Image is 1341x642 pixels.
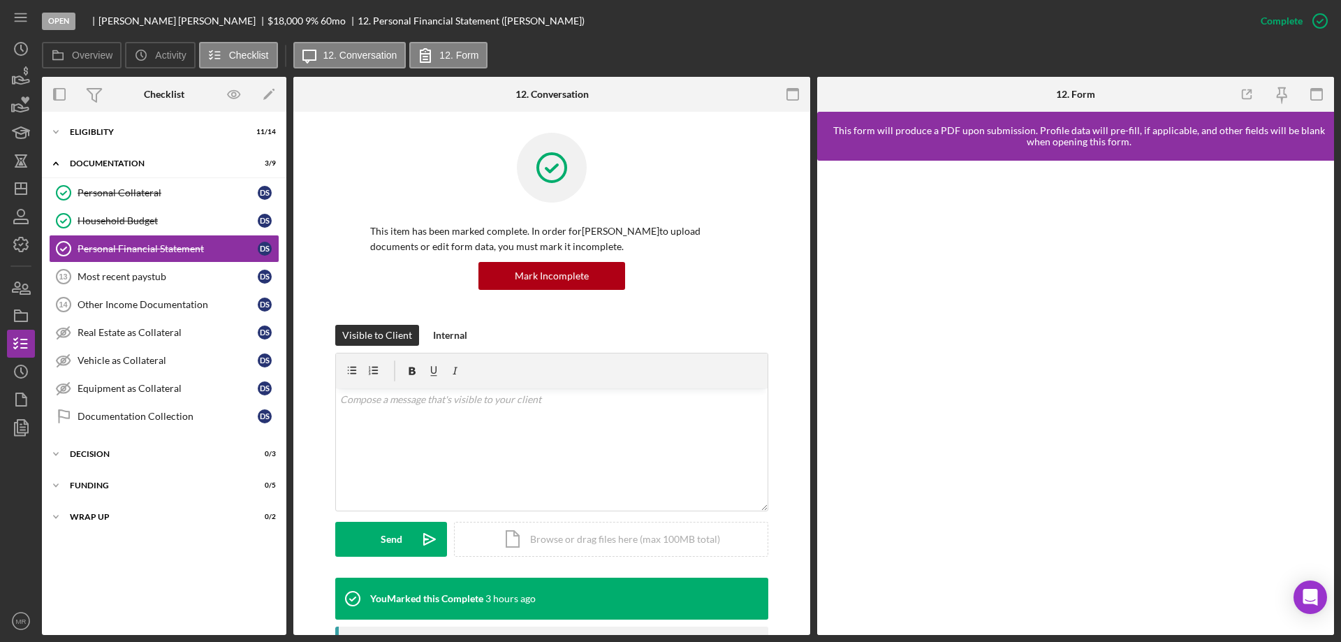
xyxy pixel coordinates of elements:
div: D S [258,409,272,423]
button: Overview [42,42,122,68]
label: Checklist [229,50,269,61]
label: Overview [72,50,112,61]
button: Visible to Client [335,325,419,346]
div: Wrap up [70,513,241,521]
div: Documentation [70,159,241,168]
div: Most recent paystub [78,271,258,282]
div: D S [258,186,272,200]
div: Personal Financial Statement [78,243,258,254]
div: Personal Collateral [78,187,258,198]
span: $18,000 [268,15,303,27]
button: Activity [125,42,195,68]
div: 0 / 3 [251,450,276,458]
button: Send [335,522,447,557]
div: Vehicle as Collateral [78,355,258,366]
div: D S [258,381,272,395]
div: Other Income Documentation [78,299,258,310]
div: D S [258,298,272,312]
div: Mark Incomplete [515,262,589,290]
div: 60 mo [321,15,346,27]
div: Funding [70,481,241,490]
button: MR [7,607,35,635]
label: Activity [155,50,186,61]
button: Complete [1247,7,1334,35]
div: Eligiblity [70,128,241,136]
div: 12. Personal Financial Statement ([PERSON_NAME]) [358,15,585,27]
div: D S [258,353,272,367]
div: Household Budget [78,215,258,226]
div: Internal [433,325,467,346]
a: Documentation CollectionDS [49,402,279,430]
p: This item has been marked complete. In order for [PERSON_NAME] to upload documents or edit form d... [370,224,733,255]
button: Mark Incomplete [478,262,625,290]
div: Real Estate as Collateral [78,327,258,338]
div: Checklist [144,89,184,100]
button: Internal [426,325,474,346]
div: D S [258,242,272,256]
div: Open Intercom Messenger [1294,581,1327,614]
button: 12. Conversation [293,42,406,68]
tspan: 13 [59,272,67,281]
a: Household BudgetDS [49,207,279,235]
div: [PERSON_NAME] [PERSON_NAME] [98,15,268,27]
tspan: 14 [59,300,68,309]
time: 2025-10-09 15:15 [485,593,536,604]
div: Visible to Client [342,325,412,346]
div: 0 / 2 [251,513,276,521]
div: 12. Form [1056,89,1095,100]
div: 11 / 14 [251,128,276,136]
div: 9 % [305,15,318,27]
a: Vehicle as CollateralDS [49,346,279,374]
a: 14Other Income DocumentationDS [49,291,279,319]
div: Documentation Collection [78,411,258,422]
div: 0 / 5 [251,481,276,490]
a: Real Estate as CollateralDS [49,319,279,346]
label: 12. Form [439,50,478,61]
a: Personal Financial StatementDS [49,235,279,263]
a: Personal CollateralDS [49,179,279,207]
div: Complete [1261,7,1303,35]
iframe: Lenderfit form [831,175,1321,621]
div: Send [381,522,402,557]
div: Open [42,13,75,30]
div: D S [258,214,272,228]
div: D S [258,270,272,284]
a: Equipment as CollateralDS [49,374,279,402]
div: This form will produce a PDF upon submission. Profile data will pre-fill, if applicable, and othe... [824,125,1334,147]
div: 3 / 9 [251,159,276,168]
div: You Marked this Complete [370,593,483,604]
div: D S [258,326,272,340]
div: Decision [70,450,241,458]
div: Equipment as Collateral [78,383,258,394]
button: 12. Form [409,42,488,68]
a: 13Most recent paystubDS [49,263,279,291]
label: 12. Conversation [323,50,397,61]
div: 12. Conversation [515,89,589,100]
button: Checklist [199,42,278,68]
text: MR [16,618,27,625]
